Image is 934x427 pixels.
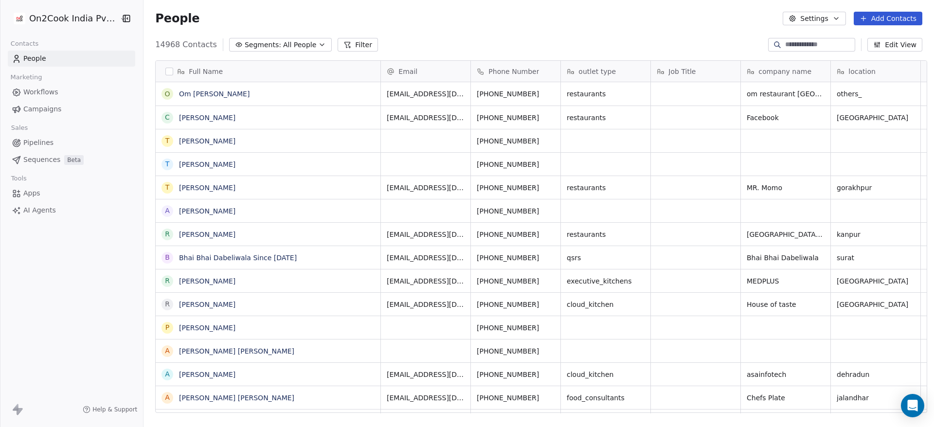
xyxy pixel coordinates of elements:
span: Beta [64,155,84,165]
div: company name [741,61,830,82]
span: [GEOGRAPHIC_DATA] [837,276,915,286]
span: kanpur [837,230,915,239]
span: [PHONE_NUMBER] [477,183,555,193]
div: location [831,61,920,82]
div: Job Title [651,61,740,82]
span: People [23,53,46,64]
span: others_ [837,89,915,99]
button: Settings [783,12,845,25]
span: [PHONE_NUMBER] [477,346,555,356]
span: Pipelines [23,138,54,148]
span: jalandhar [837,393,915,403]
span: Email [398,67,417,76]
span: [PHONE_NUMBER] [477,276,555,286]
a: AI Agents [8,202,135,218]
span: [EMAIL_ADDRESS][DOMAIN_NAME] [387,253,465,263]
span: [PHONE_NUMBER] [477,323,555,333]
span: [PHONE_NUMBER] [477,136,555,146]
a: [PERSON_NAME] [179,160,235,168]
div: A [165,346,170,356]
span: [PHONE_NUMBER] [477,230,555,239]
a: [PERSON_NAME] [179,301,235,308]
span: 14968 Contacts [155,39,217,51]
div: Email [381,61,470,82]
span: Contacts [6,36,43,51]
span: [EMAIL_ADDRESS][DOMAIN_NAME] [387,276,465,286]
span: [GEOGRAPHIC_DATA], [GEOGRAPHIC_DATA] [747,230,825,239]
a: Help & Support [83,406,137,413]
a: [PERSON_NAME] [PERSON_NAME] [179,394,294,402]
span: cloud_kitchen [567,300,645,309]
span: Facebook [747,113,825,123]
span: [GEOGRAPHIC_DATA] [837,113,915,123]
button: Add Contacts [854,12,922,25]
span: People [155,11,199,26]
div: P [165,322,169,333]
span: [PHONE_NUMBER] [477,393,555,403]
span: Bhai Bhai Dabeliwala [747,253,825,263]
span: [PHONE_NUMBER] [477,370,555,379]
span: om restaurant [GEOGRAPHIC_DATA] [747,89,825,99]
span: food_consultants [567,393,645,403]
span: Job Title [668,67,696,76]
div: Phone Number [471,61,560,82]
span: Campaigns [23,104,61,114]
span: AI Agents [23,205,56,215]
span: Segments: [245,40,281,50]
a: Om [PERSON_NAME] [179,90,250,98]
span: Sales [7,121,32,135]
div: Open Intercom Messenger [901,394,924,417]
img: on2cook%20logo-04%20copy.jpg [14,13,25,24]
div: R [165,299,170,309]
div: R [165,229,170,239]
span: company name [758,67,811,76]
div: B [165,252,170,263]
a: [PERSON_NAME] [179,114,235,122]
span: [EMAIL_ADDRESS][DOMAIN_NAME] [387,113,465,123]
div: A [165,369,170,379]
span: restaurants [567,183,645,193]
span: [EMAIL_ADDRESS][DOMAIN_NAME] [387,89,465,99]
div: A [165,206,170,216]
span: restaurants [567,89,645,99]
span: [PHONE_NUMBER] [477,113,555,123]
div: T [165,182,170,193]
span: Help & Support [92,406,137,413]
a: [PERSON_NAME] [179,137,235,145]
a: [PERSON_NAME] [179,207,235,215]
span: On2Cook India Pvt. Ltd. [29,12,117,25]
span: restaurants [567,230,645,239]
span: Tools [7,171,31,186]
span: cloud_kitchen [567,370,645,379]
span: Phone Number [488,67,539,76]
span: Full Name [189,67,223,76]
div: R [165,276,170,286]
span: [EMAIL_ADDRESS][DOMAIN_NAME] [387,393,465,403]
button: Filter [338,38,378,52]
a: [PERSON_NAME] [179,324,235,332]
div: T [165,159,170,169]
a: [PERSON_NAME] [179,277,235,285]
span: [PHONE_NUMBER] [477,253,555,263]
div: A [165,392,170,403]
span: [PHONE_NUMBER] [477,160,555,169]
span: [EMAIL_ADDRESS][DOMAIN_NAME] [387,370,465,379]
div: Full Name [156,61,380,82]
span: Sequences [23,155,60,165]
span: [EMAIL_ADDRESS][DOMAIN_NAME] [387,183,465,193]
span: Workflows [23,87,58,97]
span: Apps [23,188,40,198]
a: [PERSON_NAME] [179,231,235,238]
span: qsrs [567,253,645,263]
span: [GEOGRAPHIC_DATA] [837,300,915,309]
button: Edit View [867,38,922,52]
span: MEDPLUS [747,276,825,286]
a: Bhai Bhai Dabeliwala Since [DATE] [179,254,297,262]
span: dehradun [837,370,915,379]
span: [PHONE_NUMBER] [477,89,555,99]
a: [PERSON_NAME] [179,371,235,378]
span: gorakhpur [837,183,915,193]
span: All People [283,40,316,50]
span: executive_kitchens [567,276,645,286]
span: MR. Momo [747,183,825,193]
